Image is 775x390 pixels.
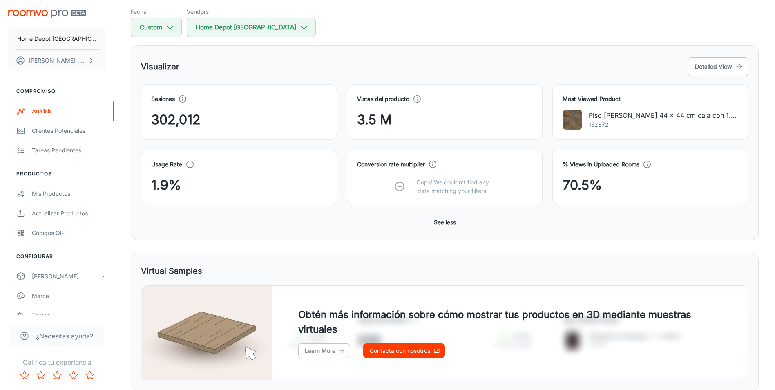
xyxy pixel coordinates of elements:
h5: Vendors [187,7,316,16]
div: Clientes potenciales [32,126,106,135]
h4: Most Viewed Product [563,94,738,103]
span: 70.5% [563,175,602,195]
span: 3.5 M [357,110,392,130]
a: Learn More [298,343,350,358]
button: Rate 4 star [65,367,82,383]
h4: Usage Rate [151,160,182,169]
h5: Visualizer [141,61,179,73]
div: Actualizar productos [32,209,106,218]
h4: Conversion rate multiplier [357,160,425,169]
h4: Vistas del producto [357,94,409,103]
button: Home Depot [GEOGRAPHIC_DATA] [187,18,316,37]
p: [PERSON_NAME] [PERSON_NAME] [29,56,86,65]
h5: Virtual Samples [141,265,202,277]
p: Home Depot [GEOGRAPHIC_DATA] [17,34,97,43]
button: Home Depot [GEOGRAPHIC_DATA] [8,28,106,49]
button: See less [431,215,459,230]
h4: Sesiones [151,94,175,103]
div: Códigos QR [32,229,106,238]
div: Tareas pendientes [32,146,106,155]
button: Rate 3 star [49,367,65,383]
button: Rate 2 star [33,367,49,383]
button: Custom [131,18,182,37]
a: Contacta con nosotros [363,343,445,358]
div: Textos [32,311,106,320]
img: Roomvo PRO Beta [8,10,86,18]
span: 302,012 [151,110,201,130]
h4: Obtén más información sobre cómo mostrar tus productos en 3D mediante muestras virtuales [298,307,722,337]
button: Rate 5 star [82,367,98,383]
div: Mis productos [32,189,106,198]
button: [PERSON_NAME] [PERSON_NAME] [8,50,106,71]
span: 1.9% [151,175,181,195]
p: Califica tu experiencia [7,357,107,367]
div: [PERSON_NAME] [32,272,99,281]
span: ¿Necesitas ayuda? [36,331,93,341]
p: Oops! We couldn’t find any data matching your filters. [410,178,495,195]
div: Análisis [32,107,106,116]
h4: % Views in Uploaded Rooms [563,160,639,169]
p: Piso [PERSON_NAME] 44 x 44 cm caja con 1.92 m2 [589,110,738,120]
button: Detailed View [688,57,748,76]
p: 152672 [589,120,738,129]
img: Piso cerámico roques 44 x 44 cm caja con 1.92 m2 [563,110,582,130]
div: Marca [32,291,106,300]
button: Rate 1 star [16,367,33,383]
h5: Fecha [131,7,182,16]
